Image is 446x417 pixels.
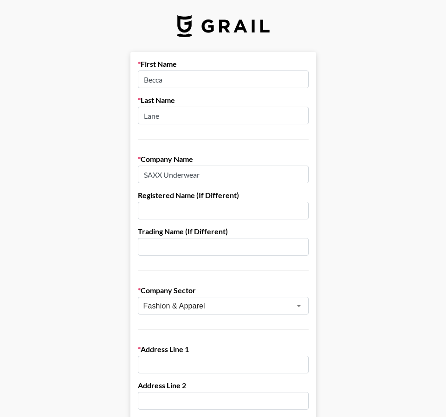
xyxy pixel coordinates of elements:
label: Trading Name (If Different) [138,227,309,236]
button: Open [292,299,305,312]
img: Grail Talent Logo [177,15,270,37]
label: Company Name [138,154,309,164]
label: Registered Name (If Different) [138,191,309,200]
label: Company Sector [138,286,309,295]
label: Address Line 2 [138,381,309,390]
label: Last Name [138,96,309,105]
label: First Name [138,59,309,69]
label: Address Line 1 [138,345,309,354]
